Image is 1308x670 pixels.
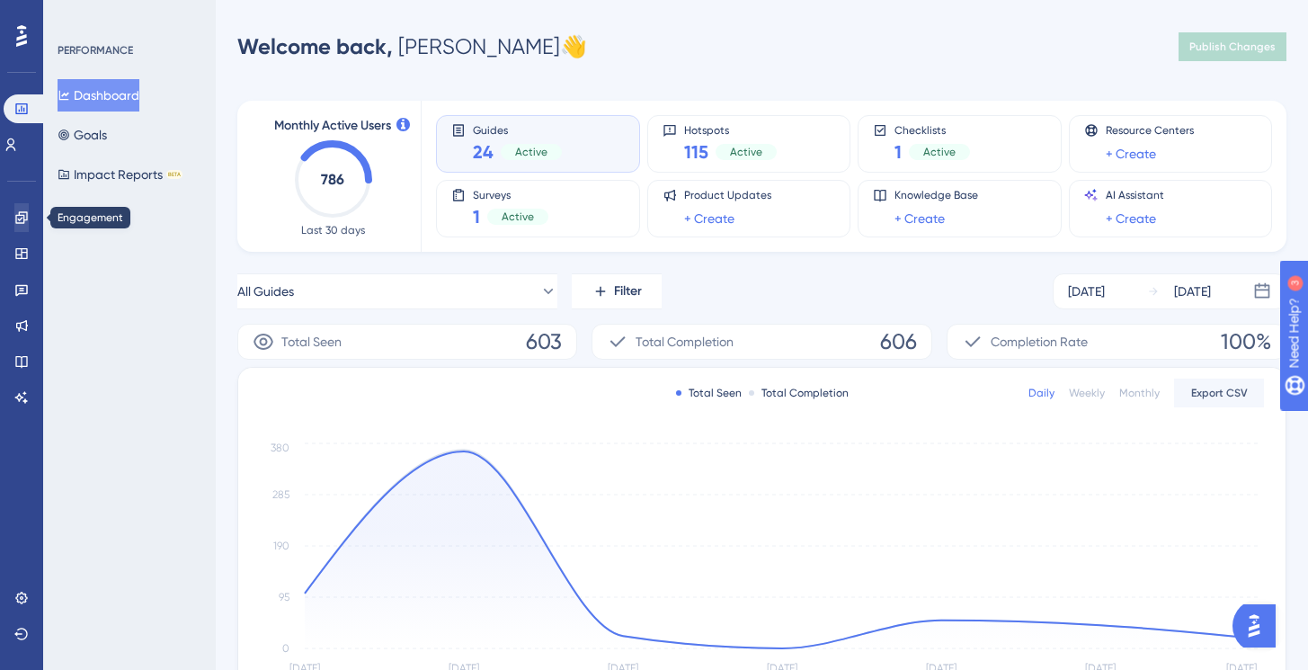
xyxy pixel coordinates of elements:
[676,386,742,400] div: Total Seen
[274,115,391,137] span: Monthly Active Users
[58,43,133,58] div: PERFORMANCE
[271,442,289,454] tspan: 380
[894,139,902,165] span: 1
[237,32,587,61] div: [PERSON_NAME] 👋
[730,145,762,159] span: Active
[473,204,480,229] span: 1
[1069,386,1105,400] div: Weekly
[1106,123,1194,138] span: Resource Centers
[58,79,139,112] button: Dashboard
[1189,40,1276,54] span: Publish Changes
[273,540,289,552] tspan: 190
[1232,599,1286,653] iframe: UserGuiding AI Assistant Launcher
[237,273,557,309] button: All Guides
[502,210,534,224] span: Active
[1174,281,1211,302] div: [DATE]
[684,123,777,136] span: Hotspots
[166,170,182,179] div: BETA
[282,642,289,655] tspan: 0
[1174,379,1264,407] button: Export CSV
[991,331,1088,353] span: Completion Rate
[614,281,642,302] span: Filter
[279,591,289,603] tspan: 95
[894,123,970,136] span: Checklists
[684,208,734,229] a: + Create
[281,331,342,353] span: Total Seen
[58,119,107,151] button: Goals
[684,188,771,202] span: Product Updates
[473,188,548,201] span: Surveys
[237,33,393,59] span: Welcome back,
[473,123,562,136] span: Guides
[272,488,289,501] tspan: 285
[58,158,182,191] button: Impact ReportsBETA
[1119,386,1160,400] div: Monthly
[301,223,365,237] span: Last 30 days
[1106,143,1156,165] a: + Create
[636,331,734,353] span: Total Completion
[894,208,945,229] a: + Create
[923,145,956,159] span: Active
[526,327,562,356] span: 603
[42,4,112,26] span: Need Help?
[125,9,130,23] div: 3
[1068,281,1105,302] div: [DATE]
[749,386,849,400] div: Total Completion
[1106,208,1156,229] a: + Create
[473,139,494,165] span: 24
[237,281,294,302] span: All Guides
[880,327,917,356] span: 606
[894,188,978,202] span: Knowledge Base
[572,273,662,309] button: Filter
[515,145,547,159] span: Active
[321,171,344,188] text: 786
[1179,32,1286,61] button: Publish Changes
[684,139,708,165] span: 115
[1106,188,1164,202] span: AI Assistant
[1191,386,1248,400] span: Export CSV
[1028,386,1054,400] div: Daily
[1221,327,1271,356] span: 100%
